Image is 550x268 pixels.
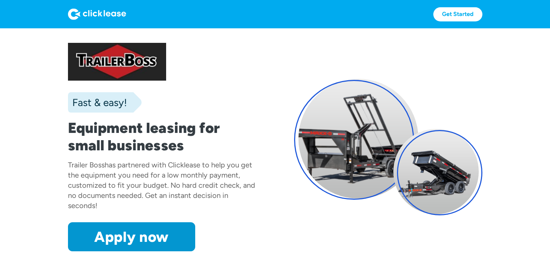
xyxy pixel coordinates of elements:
[68,161,255,210] div: has partnered with Clicklease to help you get the equipment you need for a low monthly payment, c...
[68,222,195,251] a: Apply now
[68,119,256,154] h1: Equipment leasing for small businesses
[68,161,105,169] div: Trailer Boss
[68,8,126,20] img: Logo
[68,95,127,110] div: Fast & easy!
[433,7,482,21] a: Get Started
